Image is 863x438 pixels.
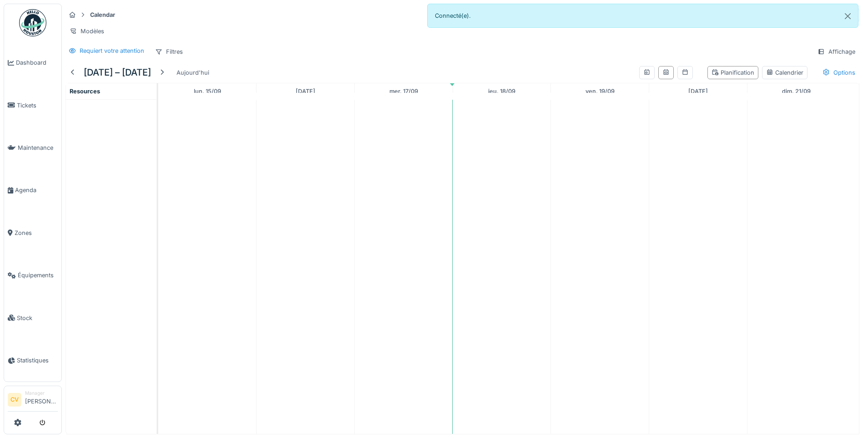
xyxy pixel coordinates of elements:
[15,229,58,237] span: Zones
[8,393,21,407] li: CV
[86,10,119,19] strong: Calendar
[18,271,58,280] span: Équipements
[4,84,61,126] a: Tickets
[25,390,58,409] li: [PERSON_NAME]
[17,101,58,110] span: Tickets
[583,85,617,97] a: 19 septembre 2025
[4,41,61,84] a: Dashboard
[70,88,100,95] span: Resources
[766,68,803,77] div: Calendrier
[4,212,61,254] a: Zones
[151,45,187,58] div: Filtres
[17,356,58,365] span: Statistiques
[192,85,223,97] a: 15 septembre 2025
[4,296,61,339] a: Stock
[293,85,318,97] a: 16 septembre 2025
[813,45,859,58] div: Affichage
[712,68,754,77] div: Planification
[4,169,61,211] a: Agenda
[427,4,859,28] div: Connecté(e).
[780,85,813,97] a: 21 septembre 2025
[486,85,518,97] a: 18 septembre 2025
[387,85,420,97] a: 17 septembre 2025
[173,66,213,79] div: Aujourd'hui
[686,85,710,97] a: 20 septembre 2025
[4,254,61,296] a: Équipements
[80,46,144,55] div: Requiert votre attention
[25,390,58,397] div: Manager
[4,339,61,382] a: Statistiques
[84,67,151,78] h5: [DATE] – [DATE]
[19,9,46,36] img: Badge_color-CXgf-gQk.svg
[8,390,58,412] a: CV Manager[PERSON_NAME]
[16,58,58,67] span: Dashboard
[17,314,58,322] span: Stock
[4,127,61,169] a: Maintenance
[838,4,858,28] button: Close
[818,66,859,79] div: Options
[15,186,58,194] span: Agenda
[18,143,58,152] span: Maintenance
[66,25,108,38] div: Modèles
